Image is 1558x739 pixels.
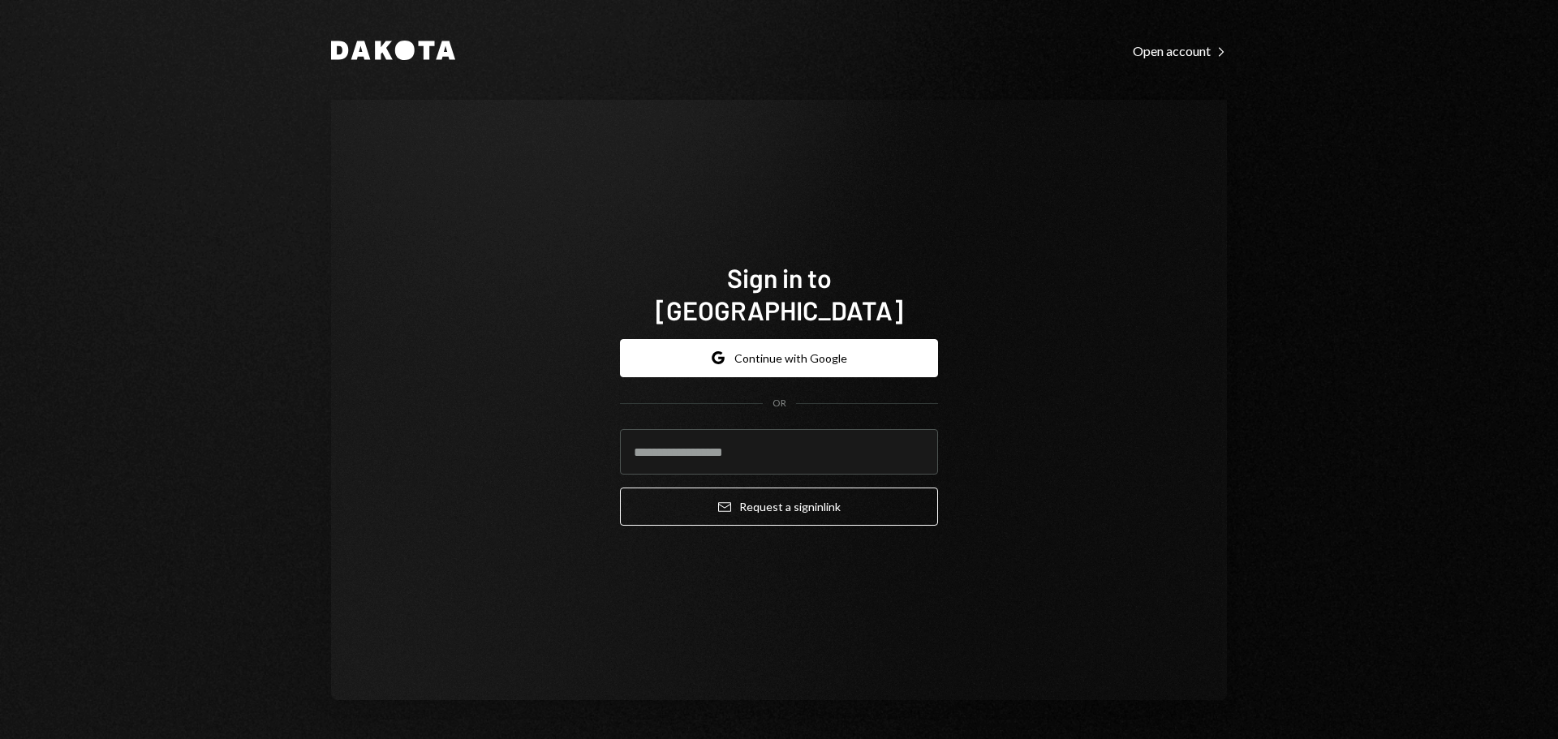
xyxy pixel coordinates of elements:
[620,488,938,526] button: Request a signinlink
[1133,41,1227,59] a: Open account
[1133,43,1227,59] div: Open account
[620,261,938,326] h1: Sign in to [GEOGRAPHIC_DATA]
[773,397,786,410] div: OR
[620,339,938,377] button: Continue with Google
